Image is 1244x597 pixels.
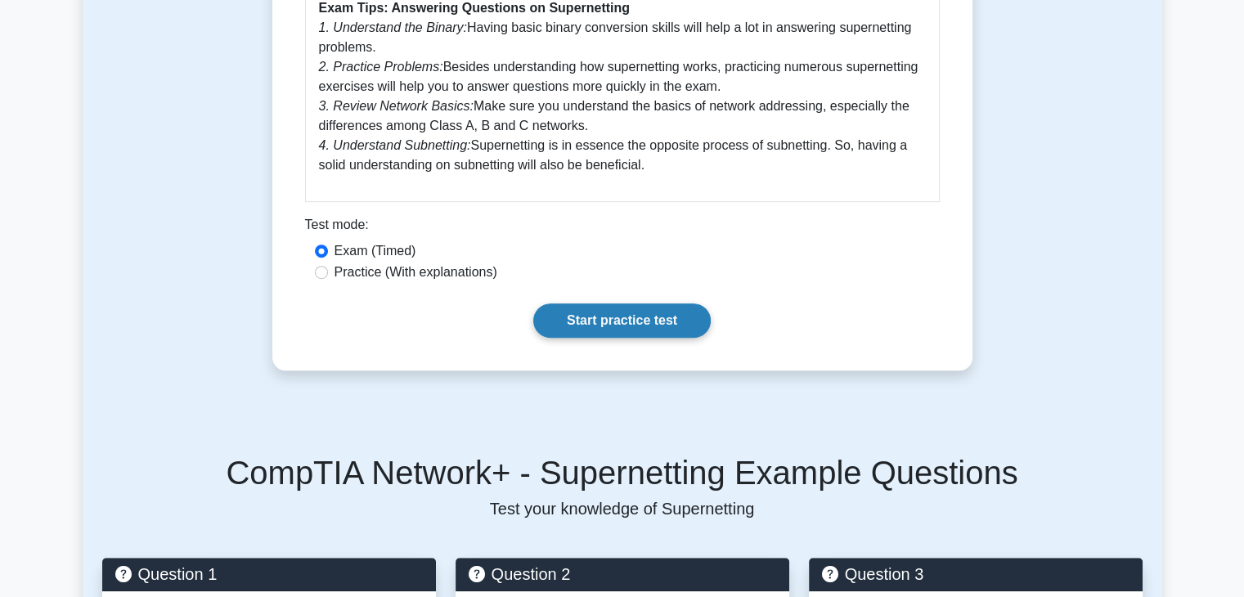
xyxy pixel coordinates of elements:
[319,60,443,74] i: 2. Practice Problems:
[533,303,711,338] a: Start practice test
[469,564,776,584] h5: Question 2
[319,20,467,34] i: 1. Understand the Binary:
[335,241,416,261] label: Exam (Timed)
[319,1,631,15] b: Exam Tips: Answering Questions on Supernetting
[335,263,497,282] label: Practice (With explanations)
[115,564,423,584] h5: Question 1
[822,564,1129,584] h5: Question 3
[102,499,1143,518] p: Test your knowledge of Supernetting
[319,99,474,113] i: 3. Review Network Basics:
[305,215,940,241] div: Test mode:
[319,138,471,152] i: 4. Understand Subnetting:
[102,453,1143,492] h5: CompTIA Network+ - Supernetting Example Questions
